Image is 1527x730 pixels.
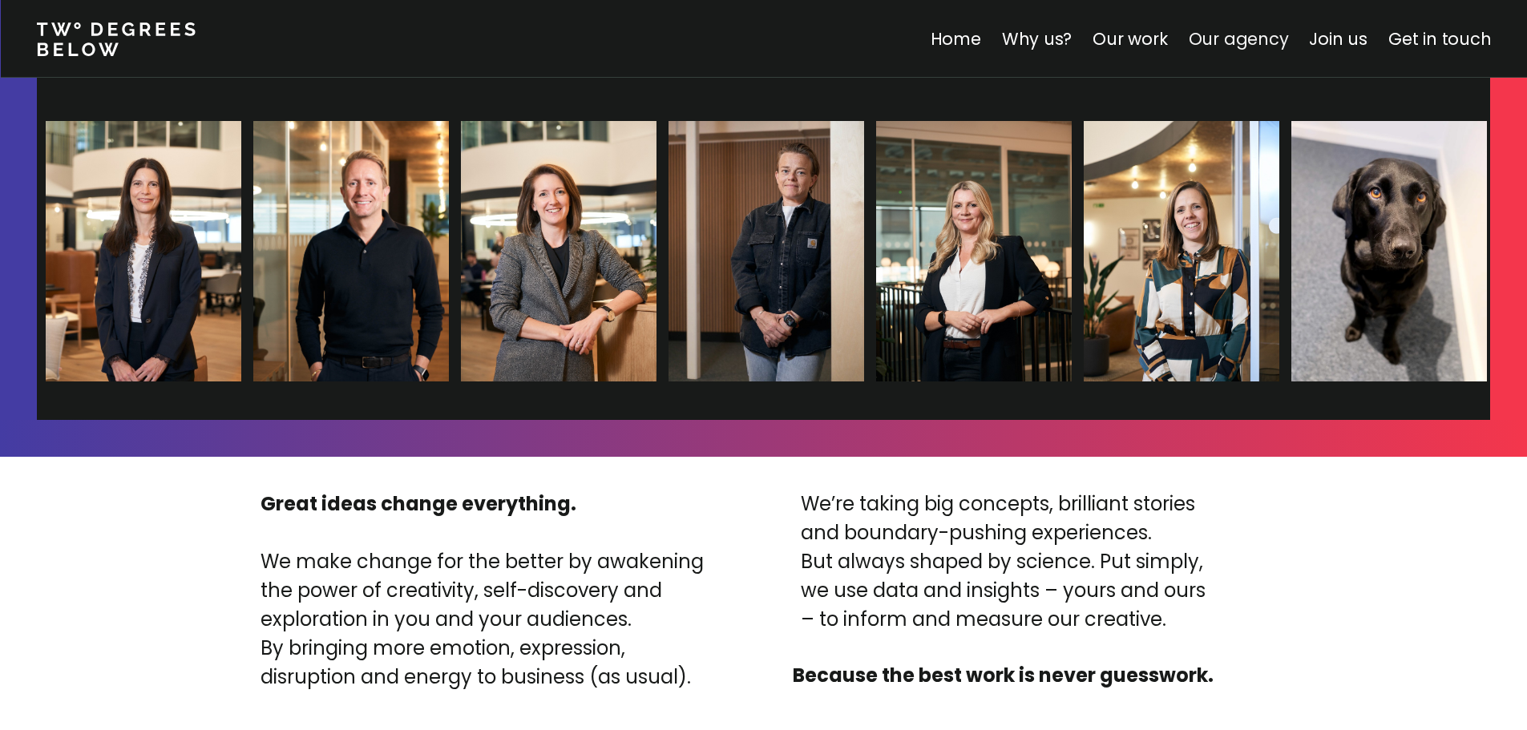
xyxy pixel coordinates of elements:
img: Lizzie [1084,121,1279,381]
p: We make change for the better by awakening the power of creativity, self-discovery and exploratio... [261,547,721,692]
strong: Great ideas change everything. [261,490,576,517]
img: Halina [876,121,1072,381]
img: Dani [669,121,864,381]
a: Our work [1093,27,1167,50]
a: Join us [1309,27,1367,50]
a: Get in touch [1388,27,1491,50]
img: James [253,121,449,381]
img: Gemma [461,121,656,381]
a: Home [930,27,980,50]
a: Our agency [1188,27,1288,50]
a: Why us? [1001,27,1072,50]
strong: Because the best work is never guesswork. [793,662,1214,688]
p: We’re taking big concepts, brilliant stories and boundary-pushing experiences. But always shaped ... [801,490,1206,634]
img: Clare [46,121,241,381]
